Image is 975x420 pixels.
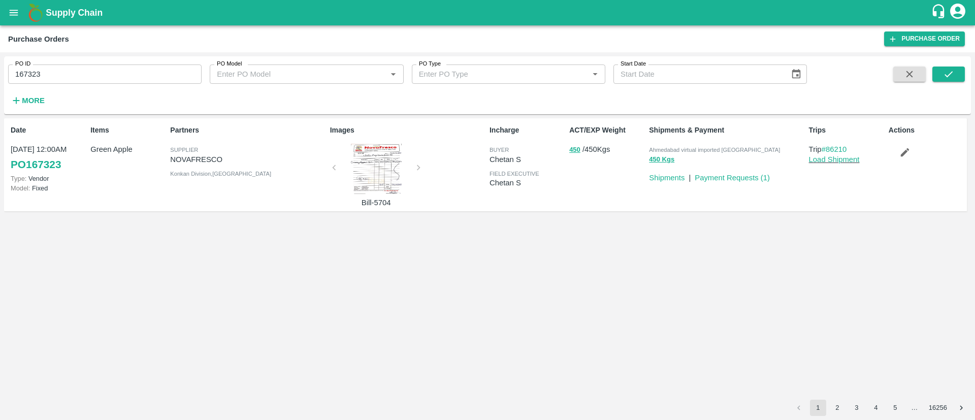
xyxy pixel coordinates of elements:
[569,144,645,155] p: / 450 Kgs
[685,168,691,183] div: |
[170,154,326,165] p: NOVAFRESCO
[613,64,783,84] input: Start Date
[15,60,30,68] label: PO ID
[809,144,885,155] p: Trip
[11,155,61,174] a: PO167323
[11,144,86,155] p: [DATE] 12:00AM
[490,177,565,188] p: Chetan S
[789,400,971,416] nav: pagination navigation
[46,8,103,18] b: Supply Chain
[415,68,572,81] input: Enter PO Type
[926,400,950,416] button: Go to page 16256
[810,400,826,416] button: page 1
[25,3,46,23] img: logo
[8,92,47,109] button: More
[11,175,26,182] span: Type:
[868,400,884,416] button: Go to page 4
[386,68,400,81] button: Open
[338,197,414,208] p: Bill-5704
[90,144,166,155] p: Green Apple
[90,125,166,136] p: Items
[884,31,965,46] a: Purchase Order
[2,1,25,24] button: open drawer
[569,125,645,136] p: ACT/EXP Weight
[490,147,509,153] span: buyer
[849,400,865,416] button: Go to page 3
[170,171,271,177] span: Konkan Division , [GEOGRAPHIC_DATA]
[330,125,485,136] p: Images
[22,96,45,105] strong: More
[8,33,69,46] div: Purchase Orders
[11,174,86,183] p: Vendor
[809,125,885,136] p: Trips
[589,68,602,81] button: Open
[490,171,539,177] span: field executive
[170,125,326,136] p: Partners
[953,400,969,416] button: Go to next page
[649,125,804,136] p: Shipments & Payment
[490,154,565,165] p: Chetan S
[11,184,30,192] span: Model:
[906,403,923,413] div: …
[889,125,964,136] p: Actions
[419,60,441,68] label: PO Type
[11,125,86,136] p: Date
[787,64,806,84] button: Choose date
[621,60,646,68] label: Start Date
[931,4,949,22] div: customer-support
[949,2,967,23] div: account of current user
[809,155,860,164] a: Load Shipment
[569,144,580,156] button: 450
[217,60,242,68] label: PO Model
[11,183,86,193] p: Fixed
[649,154,674,166] button: 450 Kgs
[695,174,770,182] a: Payment Requests (1)
[170,147,198,153] span: Supplier
[887,400,903,416] button: Go to page 5
[649,147,780,153] span: Ahmedabad virtual imported [GEOGRAPHIC_DATA]
[213,68,370,81] input: Enter PO Model
[822,145,847,153] a: #86210
[829,400,846,416] button: Go to page 2
[490,125,565,136] p: Incharge
[8,64,202,84] input: Enter PO ID
[46,6,931,20] a: Supply Chain
[649,174,685,182] a: Shipments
